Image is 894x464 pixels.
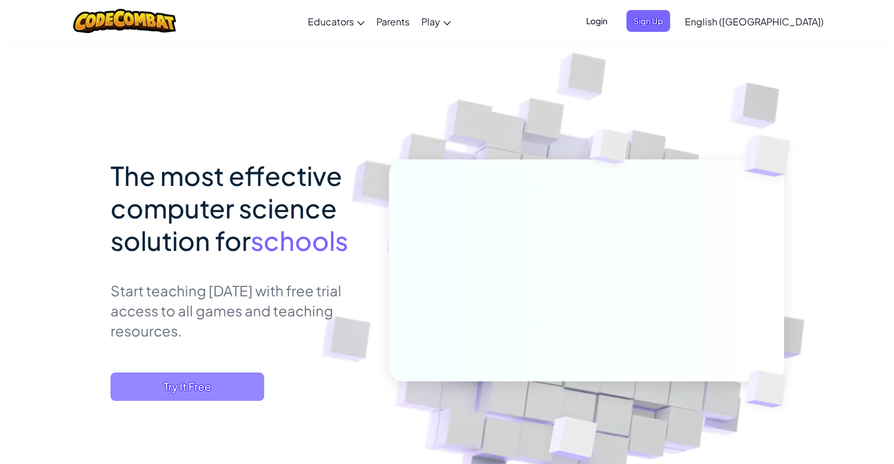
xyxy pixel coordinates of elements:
[421,15,440,28] span: Play
[302,5,370,37] a: Educators
[370,5,415,37] a: Parents
[626,10,670,32] button: Sign Up
[685,15,824,28] span: English ([GEOGRAPHIC_DATA])
[721,106,823,206] img: Overlap cubes
[579,10,615,32] button: Login
[567,106,652,194] img: Overlap cubes
[726,346,814,432] img: Overlap cubes
[110,372,264,401] button: Try It Free
[73,9,177,33] img: CodeCombat logo
[251,224,348,257] span: schools
[110,159,342,257] span: The most effective computer science solution for
[308,15,354,28] span: Educators
[679,5,830,37] a: English ([GEOGRAPHIC_DATA])
[415,5,457,37] a: Play
[110,280,371,341] p: Start teaching [DATE] with free trial access to all games and teaching resources.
